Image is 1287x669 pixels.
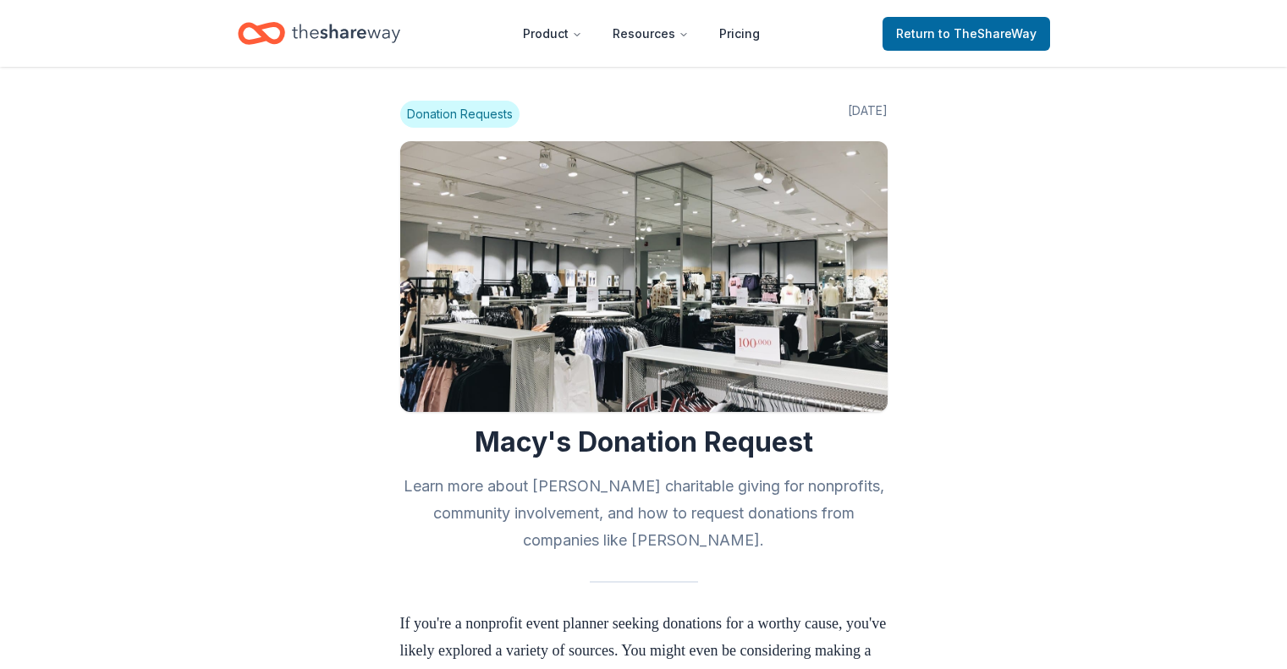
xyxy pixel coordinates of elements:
h1: Macy's Donation Request [400,425,888,459]
img: Image for Macy's Donation Request [400,141,888,412]
span: to TheShareWay [938,26,1037,41]
a: Returnto TheShareWay [883,17,1050,51]
span: Donation Requests [400,101,520,128]
button: Product [509,17,596,51]
nav: Main [509,14,773,53]
span: Return [896,24,1037,44]
a: Pricing [706,17,773,51]
h2: Learn more about [PERSON_NAME] charitable giving for nonprofits, community involvement, and how t... [400,473,888,554]
button: Resources [599,17,702,51]
a: Home [238,14,400,53]
span: [DATE] [848,101,888,128]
